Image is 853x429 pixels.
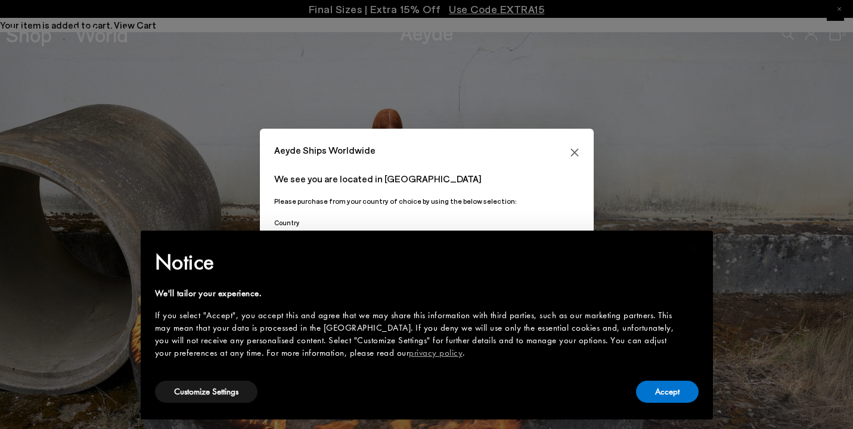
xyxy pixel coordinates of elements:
[274,172,579,186] p: We see you are located in [GEOGRAPHIC_DATA]
[565,143,584,162] button: Close
[274,195,579,207] p: Please purchase from your country of choice by using the below selection:
[155,381,258,403] button: Customize Settings
[636,381,699,403] button: Accept
[274,219,299,226] span: Country
[409,347,463,359] a: privacy policy
[680,234,708,263] button: Close this notice
[155,309,680,359] div: If you select "Accept", you accept this and agree that we may share this information with third p...
[155,247,680,278] h2: Notice
[690,239,697,257] span: ×
[155,287,680,300] div: We'll tailor your experience.
[274,143,376,157] span: Aeyde Ships Worldwide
